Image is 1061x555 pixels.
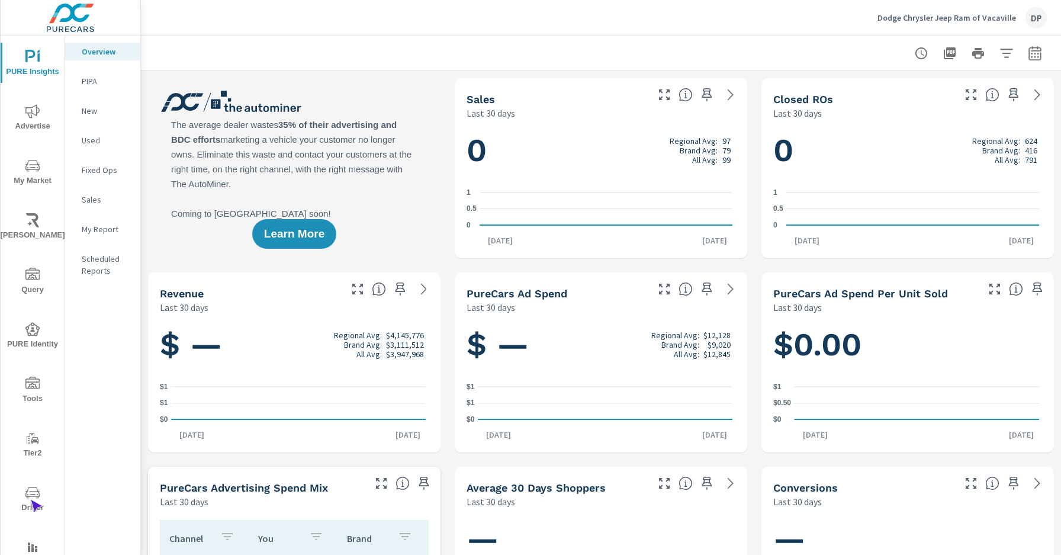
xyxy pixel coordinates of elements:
[82,75,131,87] p: PIPA
[1028,85,1047,104] a: See more details in report
[82,223,131,235] p: My Report
[708,340,731,349] p: $9,020
[264,229,324,239] span: Learn More
[1025,136,1037,146] p: 624
[82,253,131,277] p: Scheduled Reports
[773,130,1042,171] h1: 0
[467,415,475,424] text: $0
[773,205,783,213] text: 0.5
[1028,474,1047,493] a: See more details in report
[82,46,131,57] p: Overview
[679,476,693,490] span: A rolling 30 day total of daily Shoppers on the dealership website, averaged over the selected da...
[773,495,822,509] p: Last 30 days
[985,280,1004,299] button: Make Fullscreen
[386,340,424,349] p: $3,111,512
[467,482,606,494] h5: Average 30 Days Shoppers
[171,429,213,441] p: [DATE]
[386,349,424,359] p: $3,947,968
[773,221,777,229] text: 0
[1001,235,1042,246] p: [DATE]
[4,50,61,79] span: PURE Insights
[1028,280,1047,299] span: Save this to your personalized report
[722,155,731,165] p: 99
[877,12,1016,23] p: Dodge Chrysler Jeep Ram of Vacaville
[348,280,367,299] button: Make Fullscreen
[252,219,336,249] button: Learn More
[1025,155,1037,165] p: 791
[679,88,693,102] span: Number of vehicles sold by the dealership over the selected date range. [Source: This data is sou...
[160,415,168,424] text: $0
[1009,282,1023,296] span: Average cost of advertising per each vehicle sold at the dealer over the selected date range. The...
[414,474,433,493] span: Save this to your personalized report
[661,340,699,349] p: Brand Avg:
[414,280,433,299] a: See more details in report
[773,325,1042,365] h1: $0.00
[773,188,777,197] text: 1
[65,131,140,149] div: Used
[344,340,382,349] p: Brand Avg:
[372,282,386,296] span: Total sales revenue over the selected date range. [Source: This data is sourced from the dealer’s...
[82,164,131,176] p: Fixed Ops
[773,399,791,408] text: $0.50
[938,41,962,65] button: "Export Report to PDF"
[65,102,140,120] div: New
[467,106,515,120] p: Last 30 days
[82,105,131,117] p: New
[467,495,515,509] p: Last 30 days
[962,85,980,104] button: Make Fullscreen
[722,136,731,146] p: 97
[692,155,718,165] p: All Avg:
[347,532,388,544] p: Brand
[386,331,424,340] p: $4,145,776
[4,159,61,188] span: My Market
[467,287,567,300] h5: PureCars Ad Spend
[655,280,674,299] button: Make Fullscreen
[480,235,521,246] p: [DATE]
[995,155,1020,165] p: All Avg:
[966,41,990,65] button: Print Report
[478,429,519,441] p: [DATE]
[985,476,999,490] span: The number of dealer-specified goals completed by a visitor. [Source: This data is provided by th...
[4,268,61,297] span: Query
[160,399,168,408] text: $1
[387,429,429,441] p: [DATE]
[467,325,735,365] h1: $ —
[160,495,208,509] p: Last 30 days
[1001,429,1042,441] p: [DATE]
[722,146,731,155] p: 79
[670,136,718,146] p: Regional Avg:
[160,383,168,391] text: $1
[1004,85,1023,104] span: Save this to your personalized report
[962,474,980,493] button: Make Fullscreen
[985,88,999,102] span: Number of Repair Orders Closed by the selected dealership group over the selected time range. [So...
[703,349,731,359] p: $12,845
[721,280,740,299] a: See more details in report
[467,399,475,408] text: $1
[4,104,61,133] span: Advertise
[773,106,822,120] p: Last 30 days
[655,474,674,493] button: Make Fullscreen
[391,280,410,299] span: Save this to your personalized report
[773,93,833,105] h5: Closed ROs
[1025,146,1037,155] p: 416
[773,287,948,300] h5: PureCars Ad Spend Per Unit Sold
[680,146,718,155] p: Brand Avg:
[65,191,140,208] div: Sales
[65,250,140,280] div: Scheduled Reports
[697,474,716,493] span: Save this to your personalized report
[697,280,716,299] span: Save this to your personalized report
[160,325,429,365] h1: $ —
[786,235,828,246] p: [DATE]
[721,85,740,104] a: See more details in report
[467,93,495,105] h5: Sales
[4,486,61,515] span: Driver
[372,474,391,493] button: Make Fullscreen
[82,194,131,206] p: Sales
[982,146,1020,155] p: Brand Avg:
[4,322,61,351] span: PURE Identity
[467,205,477,213] text: 0.5
[356,349,382,359] p: All Avg:
[674,349,699,359] p: All Avg:
[160,300,208,315] p: Last 30 days
[65,220,140,238] div: My Report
